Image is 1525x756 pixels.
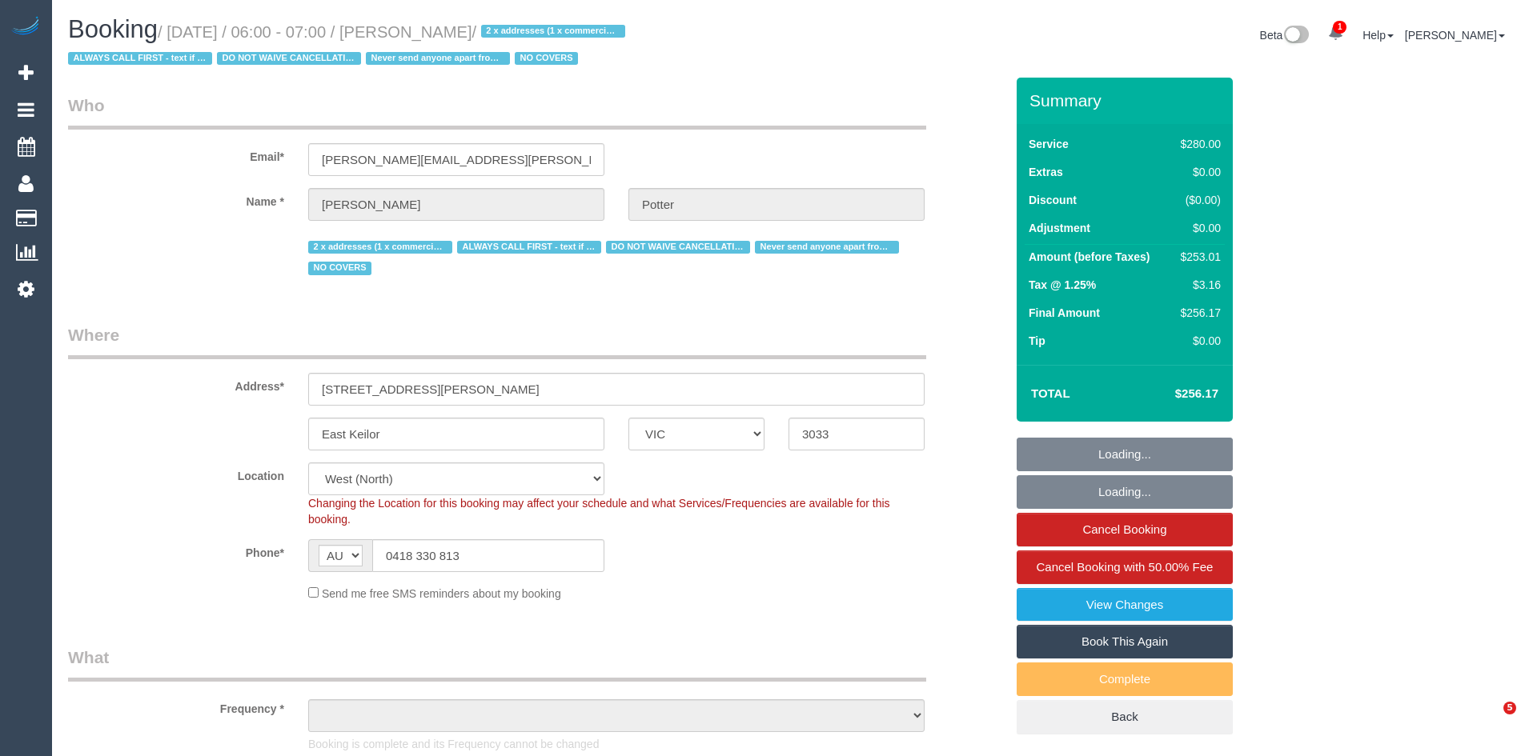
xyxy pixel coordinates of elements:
[56,143,296,165] label: Email*
[1017,700,1233,734] a: Back
[308,736,925,752] p: Booking is complete and its Frequency cannot be changed
[10,16,42,38] img: Automaid Logo
[68,15,158,43] span: Booking
[308,143,604,176] input: Email*
[1037,560,1214,574] span: Cancel Booking with 50.00% Fee
[1260,29,1310,42] a: Beta
[68,23,630,68] small: / [DATE] / 06:00 - 07:00 / [PERSON_NAME]
[308,497,890,526] span: Changing the Location for this booking may affect your schedule and what Services/Frequencies are...
[1031,386,1070,400] strong: Total
[1282,26,1309,46] img: New interface
[1503,702,1516,714] span: 5
[56,539,296,561] label: Phone*
[1174,192,1221,208] div: ($0.00)
[1174,136,1221,152] div: $280.00
[1029,305,1100,321] label: Final Amount
[68,323,926,359] legend: Where
[481,25,625,38] span: 2 x addresses (1 x commercial and 1 x residential)
[755,241,899,254] span: Never send anyone apart from [PERSON_NAME] & [PERSON_NAME]
[1017,588,1233,622] a: View Changes
[56,188,296,210] label: Name *
[1174,305,1221,321] div: $256.17
[1174,333,1221,349] div: $0.00
[1029,192,1077,208] label: Discount
[217,52,361,65] span: DO NOT WAIVE CANCELLATION FEE
[308,262,371,274] span: NO COVERS
[628,188,925,221] input: Last Name*
[308,241,452,254] span: 2 x addresses (1 x commercial and 1 x residential)
[1029,136,1069,152] label: Service
[1029,333,1045,349] label: Tip
[56,373,296,394] label: Address*
[1362,29,1394,42] a: Help
[1405,29,1505,42] a: [PERSON_NAME]
[1029,164,1063,180] label: Extras
[68,94,926,130] legend: Who
[1174,277,1221,293] div: $3.16
[366,52,510,65] span: Never send anyone apart from [PERSON_NAME] & [PERSON_NAME]
[1174,220,1221,236] div: $0.00
[56,462,296,484] label: Location
[1017,550,1233,584] a: Cancel Booking with 50.00% Fee
[1029,220,1090,236] label: Adjustment
[1017,513,1233,546] a: Cancel Booking
[1029,91,1225,110] h3: Summary
[372,539,604,572] input: Phone*
[1174,164,1221,180] div: $0.00
[789,418,925,450] input: Post Code*
[457,241,601,254] span: ALWAYS CALL FIRST - text if no answer
[1127,387,1218,401] h4: $256.17
[308,188,604,221] input: First Name*
[1029,249,1150,265] label: Amount (before Taxes)
[515,52,578,65] span: NO COVERS
[68,52,212,65] span: ALWAYS CALL FIRST - text if no answer
[606,241,750,254] span: DO NOT WAIVE CANCELLATION FEE
[308,418,604,450] input: Suburb*
[68,646,926,682] legend: What
[1471,702,1509,740] iframe: Intercom live chat
[1174,249,1221,265] div: $253.01
[1320,16,1351,51] a: 1
[1333,21,1346,34] span: 1
[56,695,296,717] label: Frequency *
[1029,277,1096,293] label: Tax @ 1.25%
[1017,625,1233,658] a: Book This Again
[322,587,561,600] span: Send me free SMS reminders about my booking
